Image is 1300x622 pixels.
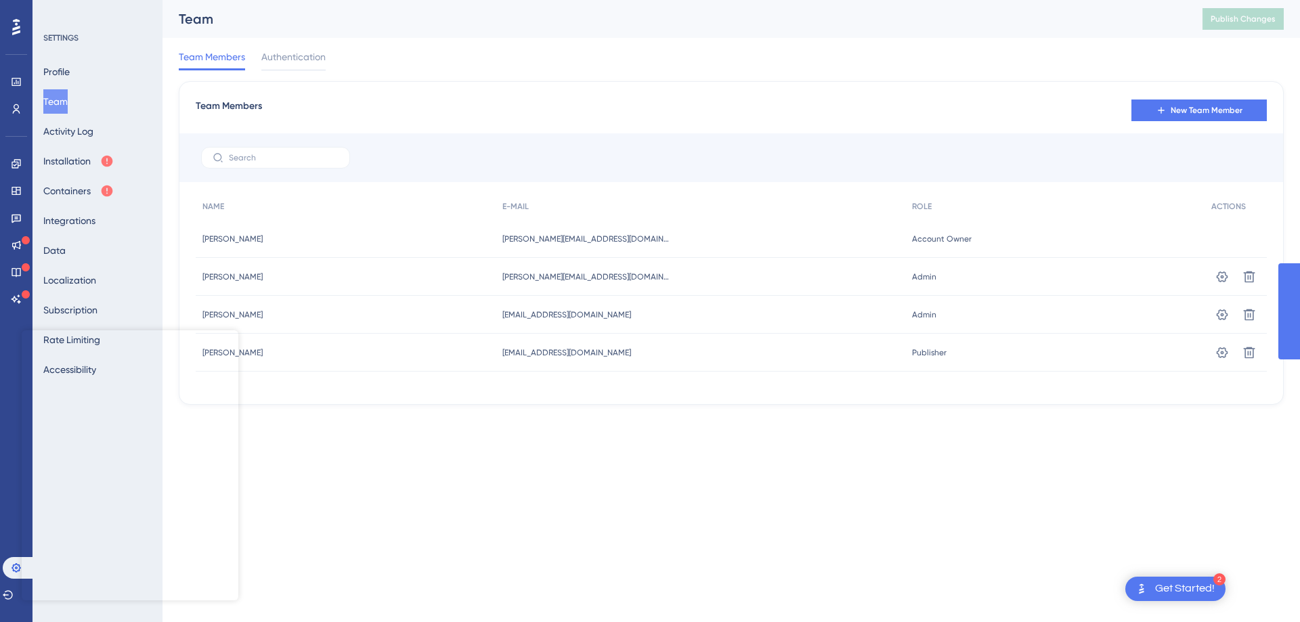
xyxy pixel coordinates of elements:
span: [PERSON_NAME] [202,309,263,320]
span: Authentication [261,49,326,65]
button: New Team Member [1131,99,1267,121]
button: Subscription [43,298,97,322]
span: Team Members [179,49,245,65]
div: Open Get Started! checklist, remaining modules: 2 [1125,577,1226,601]
span: Team Members [196,98,262,123]
span: [EMAIL_ADDRESS][DOMAIN_NAME] [502,309,631,320]
span: Admin [912,271,936,282]
div: Get Started! [1155,581,1215,596]
span: Publisher [912,347,947,358]
span: Publish Changes [1211,14,1276,24]
span: [PERSON_NAME] [202,271,263,282]
span: New Team Member [1171,105,1242,116]
button: Installation [43,149,114,173]
span: [PERSON_NAME][EMAIL_ADDRESS][DOMAIN_NAME] [502,271,672,282]
span: [PERSON_NAME] [202,234,263,244]
span: ROLE [912,201,932,212]
iframe: UserGuiding AI Assistant Launcher [1243,569,1284,609]
span: NAME [202,201,224,212]
button: Integrations [43,208,95,233]
button: Team [43,89,68,114]
button: Publish Changes [1202,8,1284,30]
span: E-MAIL [502,201,529,212]
button: Profile [43,60,70,84]
span: [EMAIL_ADDRESS][DOMAIN_NAME] [502,347,631,358]
button: Localization [43,268,96,292]
div: Team [179,9,1169,28]
div: SETTINGS [43,32,153,43]
button: Rate Limiting [43,328,100,352]
input: Search [229,153,339,162]
img: launcher-image-alternative-text [1133,581,1150,597]
button: Activity Log [43,119,93,143]
div: 2 [1213,573,1226,585]
button: Containers [43,179,114,203]
button: Data [43,238,66,263]
span: Account Owner [912,234,972,244]
span: [PERSON_NAME][EMAIL_ADDRESS][DOMAIN_NAME] [502,234,672,244]
span: ACTIONS [1211,201,1246,212]
span: Admin [912,309,936,320]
